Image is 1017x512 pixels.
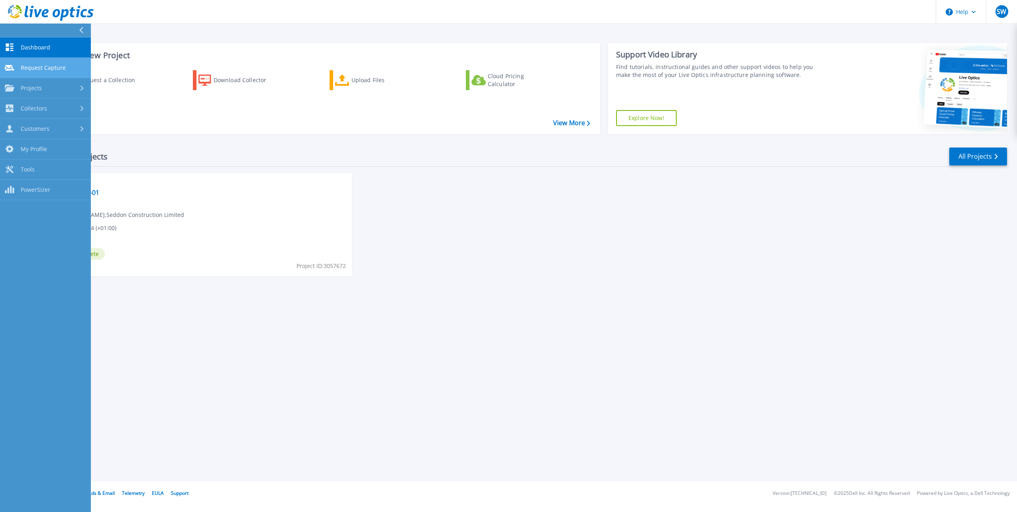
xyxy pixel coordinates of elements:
[917,491,1010,496] li: Powered by Live Optics, a Dell Technology
[21,64,66,71] span: Request Capture
[60,211,184,219] span: [PERSON_NAME] , Seddon Construction Limited
[553,119,590,127] a: View More
[57,70,145,90] a: Request a Collection
[171,490,188,496] a: Support
[88,490,115,496] a: Ads & Email
[152,490,164,496] a: EULA
[330,70,418,90] a: Upload Files
[616,110,677,126] a: Explore Now!
[122,490,145,496] a: Telemetry
[21,125,49,132] span: Customers
[296,262,346,270] span: Project ID: 3057672
[488,72,552,88] div: Cloud Pricing Calculator
[834,491,910,496] li: © 2025 Dell Inc. All Rights Reserved
[214,72,277,88] div: Download Collector
[60,178,347,187] span: Optical Prime
[79,72,143,88] div: Request a Collection
[21,44,50,51] span: Dashboard
[193,70,282,90] a: Download Collector
[57,51,590,60] h3: Start a New Project
[773,491,827,496] li: Version: [TECHNICAL_ID]
[949,148,1007,165] a: All Projects
[21,105,47,112] span: Collectors
[21,85,42,92] span: Projects
[21,166,35,173] span: Tools
[21,186,50,193] span: PowerSizer
[466,70,555,90] a: Cloud Pricing Calculator
[997,8,1006,15] span: SW
[21,146,47,153] span: My Profile
[616,63,822,79] div: Find tutorials, instructional guides and other support videos to help you make the most of your L...
[351,72,415,88] div: Upload Files
[616,49,822,60] div: Support Video Library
